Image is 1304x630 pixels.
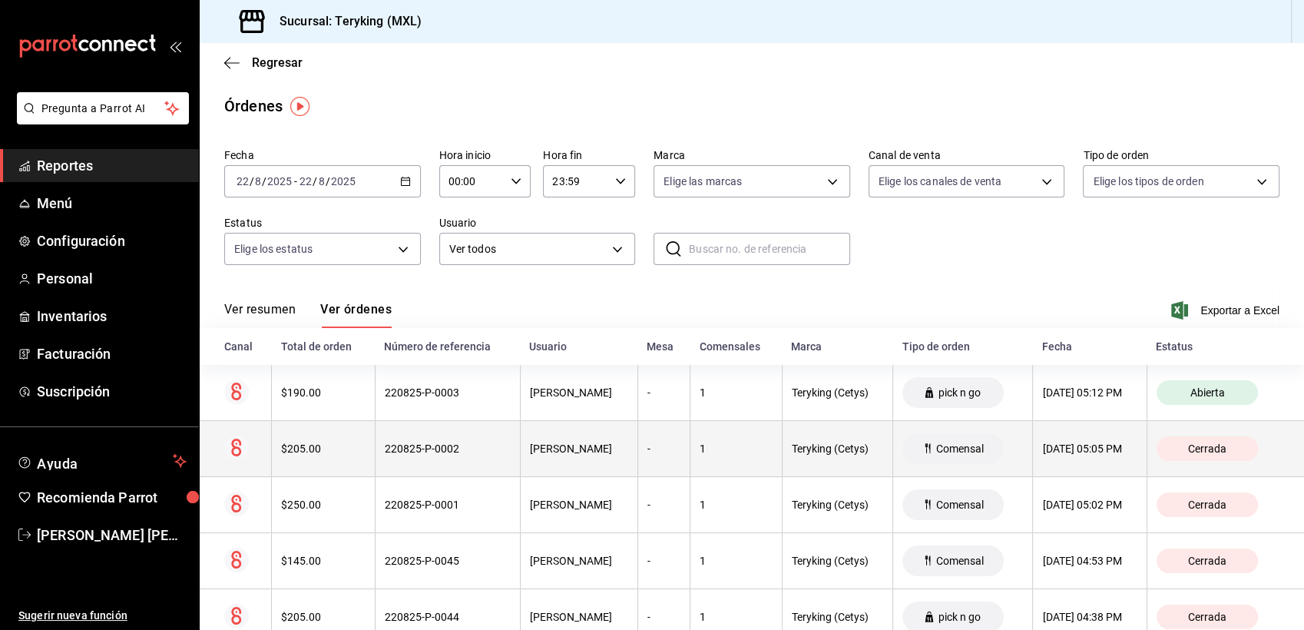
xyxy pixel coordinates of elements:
div: [DATE] 04:53 PM [1042,555,1137,567]
span: Ver todos [449,241,607,257]
input: ---- [330,175,356,187]
button: Regresar [224,55,303,70]
div: 220825-P-0045 [385,555,511,567]
div: 220825-P-0044 [385,611,511,623]
span: Abierta [1183,386,1230,399]
span: Comensal [929,443,989,455]
div: 1 [700,386,772,399]
div: 1 [700,555,772,567]
div: Teryking (Cetys) [792,443,884,455]
span: - [294,175,297,187]
label: Canal de venta [869,150,1065,161]
div: [DATE] 05:02 PM [1042,499,1137,511]
button: Ver órdenes [320,302,392,328]
span: Sugerir nueva función [18,608,187,624]
div: 1 [700,611,772,623]
span: Personal [37,268,187,289]
div: - [647,555,680,567]
span: Elige los canales de venta [879,174,1001,189]
div: [PERSON_NAME] [530,555,628,567]
div: $145.00 [281,555,365,567]
div: [PERSON_NAME] [530,499,628,511]
span: Cerrada [1182,443,1233,455]
div: Marca [791,340,884,353]
span: Elige las marcas [664,174,742,189]
div: [PERSON_NAME] [530,386,628,399]
div: - [647,386,680,399]
div: $190.00 [281,386,365,399]
div: Estatus [1156,340,1279,353]
div: [PERSON_NAME] [530,611,628,623]
div: Fecha [1042,340,1137,353]
label: Marca [654,150,850,161]
div: Teryking (Cetys) [792,611,884,623]
div: Mesa [647,340,680,353]
button: Ver resumen [224,302,296,328]
button: open_drawer_menu [169,40,181,52]
div: - [647,499,680,511]
div: Teryking (Cetys) [792,555,884,567]
span: Pregunta a Parrot AI [41,101,165,117]
span: / [313,175,317,187]
span: Cerrada [1182,611,1233,623]
span: Configuración [37,230,187,251]
span: Comensal [929,499,989,511]
span: Recomienda Parrot [37,487,187,508]
div: Número de referencia [384,340,511,353]
input: -- [318,175,326,187]
div: $250.00 [281,499,365,511]
div: Teryking (Cetys) [792,499,884,511]
div: Tipo de orden [902,340,1024,353]
div: [DATE] 04:38 PM [1042,611,1137,623]
span: Ayuda [37,452,167,470]
span: Inventarios [37,306,187,327]
label: Hora inicio [439,150,531,161]
input: -- [299,175,313,187]
input: ---- [266,175,293,187]
span: Regresar [252,55,303,70]
div: 220825-P-0001 [385,499,511,511]
span: Elige los estatus [234,241,313,257]
h3: Sucursal: Teryking (MXL) [267,12,422,31]
button: Pregunta a Parrot AI [17,92,189,124]
span: pick n go [932,611,987,623]
div: Órdenes [224,94,283,118]
span: / [326,175,330,187]
span: / [250,175,254,187]
div: $205.00 [281,443,365,455]
div: Total de orden [281,340,366,353]
span: Comensal [929,555,989,567]
div: $205.00 [281,611,365,623]
div: - [647,443,680,455]
div: 1 [700,499,772,511]
div: Comensales [700,340,773,353]
span: Facturación [37,343,187,364]
div: - [647,611,680,623]
span: Reportes [37,155,187,176]
img: Tooltip marker [290,97,309,116]
input: -- [254,175,262,187]
label: Tipo de orden [1083,150,1279,161]
label: Fecha [224,150,421,161]
div: [PERSON_NAME] [530,443,628,455]
div: navigation tabs [224,302,392,328]
span: Cerrada [1182,499,1233,511]
span: / [262,175,266,187]
label: Estatus [224,217,421,228]
span: Menú [37,193,187,214]
label: Usuario [439,217,636,228]
div: 220825-P-0002 [385,443,511,455]
div: Teryking (Cetys) [792,386,884,399]
input: -- [236,175,250,187]
div: [DATE] 05:05 PM [1042,443,1137,455]
label: Hora fin [543,150,635,161]
span: Elige los tipos de orden [1093,174,1203,189]
span: Cerrada [1182,555,1233,567]
span: Suscripción [37,381,187,402]
div: Canal [224,340,263,353]
button: Exportar a Excel [1174,301,1279,320]
div: 220825-P-0003 [385,386,511,399]
span: pick n go [932,386,987,399]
